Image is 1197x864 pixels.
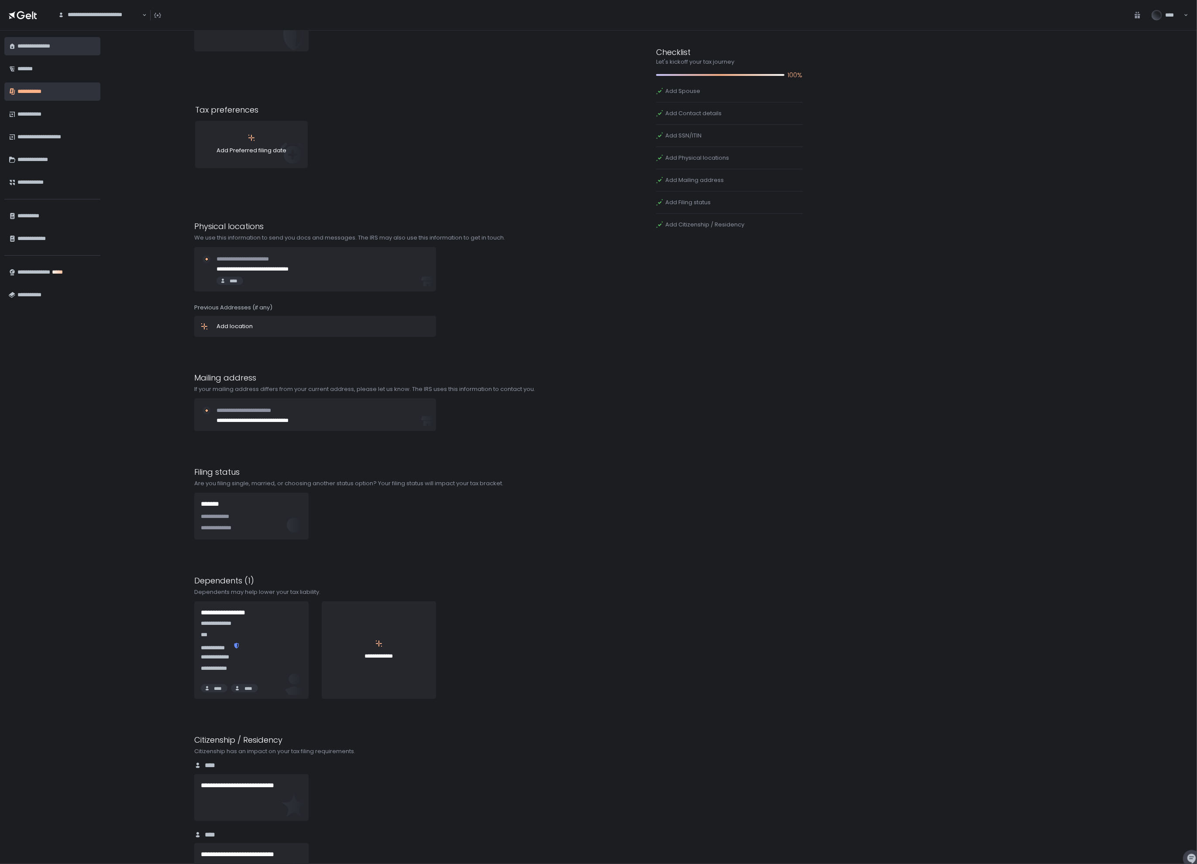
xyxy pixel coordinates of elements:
span: Add Spouse [665,87,700,95]
div: Let's kickoff your tax journey [656,58,803,66]
button: Add Preferred filing date [195,121,308,168]
div: Search for option [52,6,147,24]
div: Mailing address [194,372,564,384]
div: Tax preferences [195,104,308,116]
div: If your mailing address differs from your current address, please let us know. The IRS uses this ... [194,385,564,393]
span: Add Filing status [665,199,711,206]
button: Add location [194,316,436,337]
div: Dependents may help lower your tax liability. [194,588,564,596]
span: Add Physical locations [665,154,729,162]
div: Citizenship / Residency [194,734,564,746]
div: Filing status [194,466,564,478]
div: Dependents (1) [194,575,564,586]
span: 100% [788,70,803,80]
div: Physical locations [194,220,564,232]
span: Add Contact details [665,110,722,117]
span: Add SSN/ITIN [665,132,702,140]
input: Search for option [58,19,141,27]
div: We use this information to send you docs and messages. The IRS may also use this information to g... [194,234,564,242]
div: Citizenship has an impact on your tax filing requirements. [194,747,564,755]
div: Add Preferred filing date [202,134,301,154]
div: Checklist [656,46,803,58]
div: Previous Addresses (if any) [194,304,436,312]
span: Add Citizenship / Residency [665,221,744,229]
div: Add location [201,322,430,330]
div: Are you filing single, married, or choosing another status option? Your filing status will impact... [194,480,564,487]
span: Add Mailing address [665,176,724,184]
